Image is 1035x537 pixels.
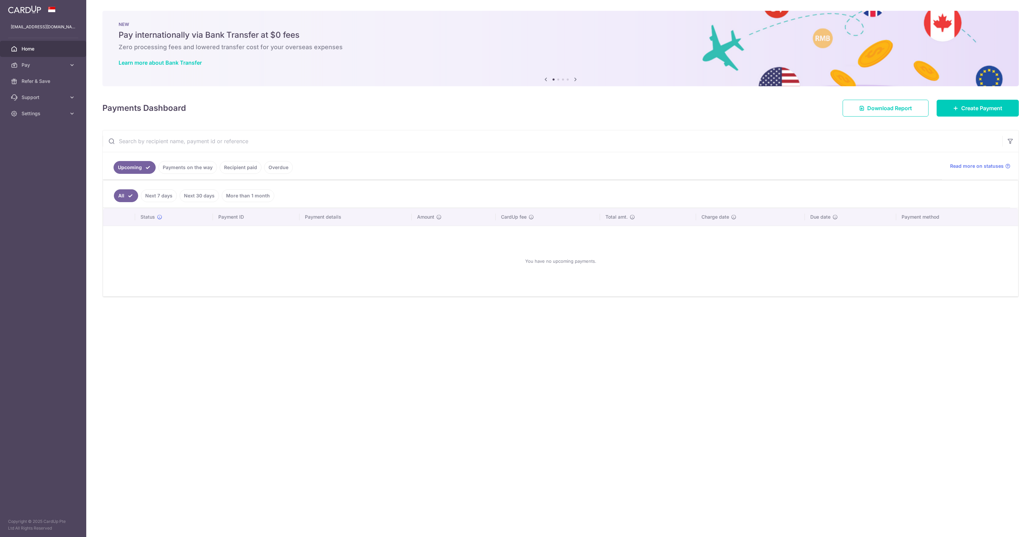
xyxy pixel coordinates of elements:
[141,189,177,202] a: Next 7 days
[8,5,41,13] img: CardUp
[896,208,1018,226] th: Payment method
[11,24,75,30] p: [EMAIL_ADDRESS][DOMAIN_NAME]
[140,214,155,220] span: Status
[501,214,527,220] span: CardUp fee
[119,43,1003,51] h6: Zero processing fees and lowered transfer cost for your overseas expenses
[119,22,1003,27] p: NEW
[213,208,300,226] th: Payment ID
[843,100,929,117] a: Download Report
[605,214,628,220] span: Total amt.
[119,30,1003,40] h5: Pay internationally via Bank Transfer at $0 fees
[102,11,1019,86] img: Bank transfer banner
[22,78,66,85] span: Refer & Save
[22,94,66,101] span: Support
[950,163,1004,169] span: Read more on statuses
[937,100,1019,117] a: Create Payment
[950,163,1010,169] a: Read more on statuses
[300,208,412,226] th: Payment details
[417,214,434,220] span: Amount
[111,231,1010,291] div: You have no upcoming payments.
[222,189,274,202] a: More than 1 month
[103,130,1002,152] input: Search by recipient name, payment id or reference
[114,189,138,202] a: All
[810,214,830,220] span: Due date
[180,189,219,202] a: Next 30 days
[220,161,261,174] a: Recipient paid
[701,214,729,220] span: Charge date
[158,161,217,174] a: Payments on the way
[114,161,156,174] a: Upcoming
[102,102,186,114] h4: Payments Dashboard
[22,110,66,117] span: Settings
[119,59,202,66] a: Learn more about Bank Transfer
[264,161,293,174] a: Overdue
[22,62,66,68] span: Pay
[22,45,66,52] span: Home
[867,104,912,112] span: Download Report
[961,104,1002,112] span: Create Payment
